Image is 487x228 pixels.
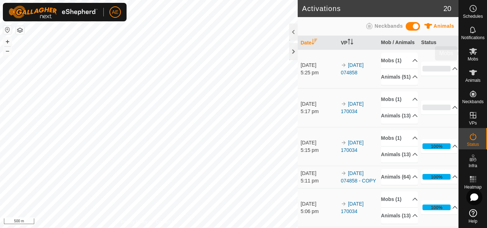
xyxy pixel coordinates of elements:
[156,219,177,225] a: Contact Us
[381,53,418,69] p-accordion-header: Mobs (1)
[301,62,337,69] div: [DATE]
[421,62,458,76] p-accordion-header: 0%
[298,36,338,50] th: Date
[381,69,418,85] p-accordion-header: Animals (51)
[464,185,482,189] span: Heatmap
[465,78,481,83] span: Animals
[422,143,451,149] div: 100%
[112,9,119,16] span: AE
[418,36,458,50] th: Status
[301,170,337,177] div: [DATE]
[461,36,485,40] span: Notifications
[341,101,364,114] a: [DATE] 170034
[3,47,12,55] button: –
[469,121,477,125] span: VPs
[431,143,442,150] div: 100%
[381,130,418,146] p-accordion-header: Mobs (1)
[16,26,24,35] button: Map Layers
[341,140,347,145] img: arrow
[421,100,458,115] p-accordion-header: 0%
[421,200,458,214] p-accordion-header: 100%
[378,36,419,50] th: Mob / Animals
[301,139,337,147] div: [DATE]
[444,3,451,14] span: 20
[348,40,353,46] p-sorticon: Activate to sort
[431,174,442,180] div: 100%
[341,62,347,68] img: arrow
[381,191,418,207] p-accordion-header: Mobs (1)
[463,14,483,18] span: Schedules
[341,201,347,207] img: arrow
[422,205,451,210] div: 100%
[422,174,451,180] div: 100%
[341,170,376,184] a: [DATE] 074858 - COPY
[341,170,347,176] img: arrow
[381,108,418,124] p-accordion-header: Animals (13)
[421,139,458,153] p-accordion-header: 100%
[422,105,451,110] div: 0%
[468,164,477,168] span: Infra
[375,23,403,29] span: Neckbands
[301,200,337,208] div: [DATE]
[312,40,317,46] p-sorticon: Activate to sort
[3,37,12,46] button: +
[381,208,418,224] p-accordion-header: Animals (13)
[341,62,364,75] a: [DATE] 074858
[301,208,337,215] div: 5:06 pm
[341,140,364,153] a: [DATE] 170034
[381,169,418,185] p-accordion-header: Animals (64)
[121,219,148,225] a: Privacy Policy
[459,206,487,226] a: Help
[301,100,337,108] div: [DATE]
[3,26,12,34] button: Reset Map
[434,23,454,29] span: Animals
[338,36,378,50] th: VP
[468,57,478,61] span: Mobs
[431,204,442,211] div: 100%
[381,91,418,107] p-accordion-header: Mobs (1)
[422,66,451,71] div: 0%
[341,101,347,107] img: arrow
[302,4,444,13] h2: Activations
[462,100,483,104] span: Neckbands
[301,177,337,185] div: 5:11 pm
[301,108,337,115] div: 5:17 pm
[9,6,98,18] img: Gallagher Logo
[381,147,418,163] p-accordion-header: Animals (13)
[341,201,364,214] a: [DATE] 170034
[467,142,479,147] span: Status
[468,219,477,223] span: Help
[421,170,458,184] p-accordion-header: 100%
[301,147,337,154] div: 5:15 pm
[301,69,337,76] div: 5:25 pm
